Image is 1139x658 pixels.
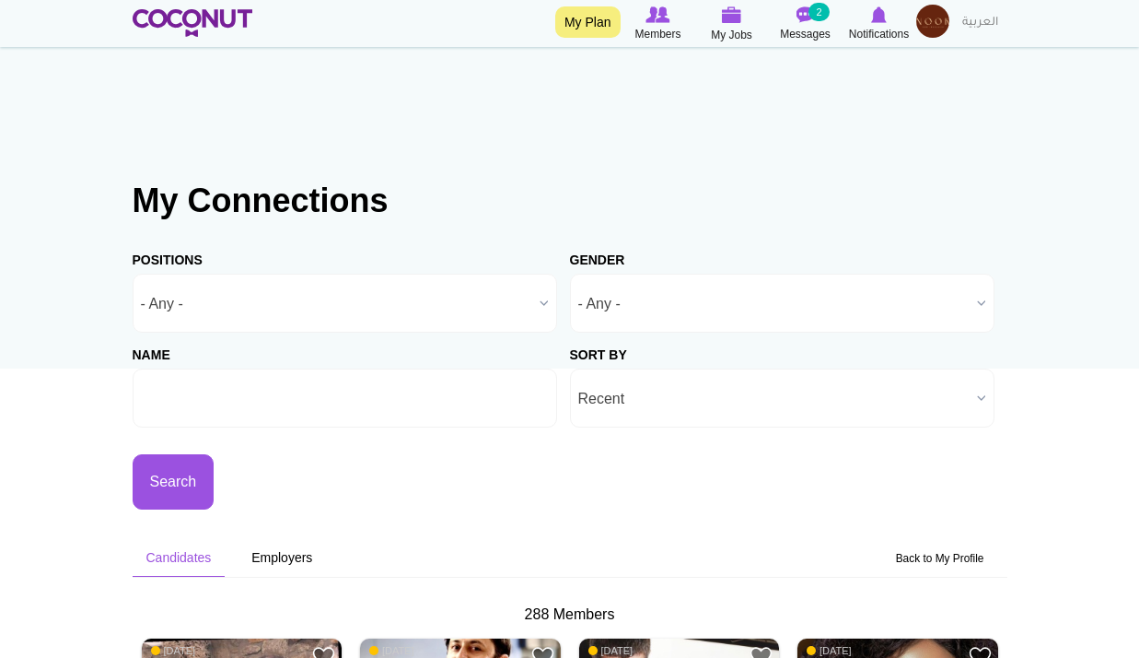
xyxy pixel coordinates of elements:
div: 288 Members [133,605,1007,626]
span: - Any - [578,275,970,334]
li: Candidates [133,539,226,577]
img: Home [133,9,253,37]
a: Notifications Notifications [843,5,916,43]
img: My Jobs [722,6,742,23]
span: [DATE] [369,644,414,657]
img: Messages [796,6,815,23]
span: Members [634,25,680,43]
a: Back to My Profile [882,539,998,576]
a: Browse Members Members [622,5,695,43]
img: Browse Members [645,6,669,23]
a: My Plan [555,6,621,38]
a: Employers [238,539,326,576]
span: - Any - [141,275,532,334]
label: Sort by [570,333,627,364]
a: Messages Messages 2 [769,5,843,43]
small: Back to My Profile [896,552,984,565]
label: Name [133,333,170,364]
label: Positions [133,238,203,269]
span: Notifications [849,25,909,43]
label: Gender [570,238,625,269]
h1: My Connections [133,182,1007,219]
button: Search [133,454,215,511]
span: [DATE] [151,644,196,657]
span: [DATE] [807,644,852,657]
span: My Jobs [711,26,752,44]
a: العربية [953,5,1007,41]
a: My Jobs My Jobs [695,5,769,44]
span: Recent [578,370,970,429]
span: Messages [780,25,831,43]
span: [DATE] [588,644,633,657]
small: 2 [808,3,829,21]
img: Notifications [871,6,887,23]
